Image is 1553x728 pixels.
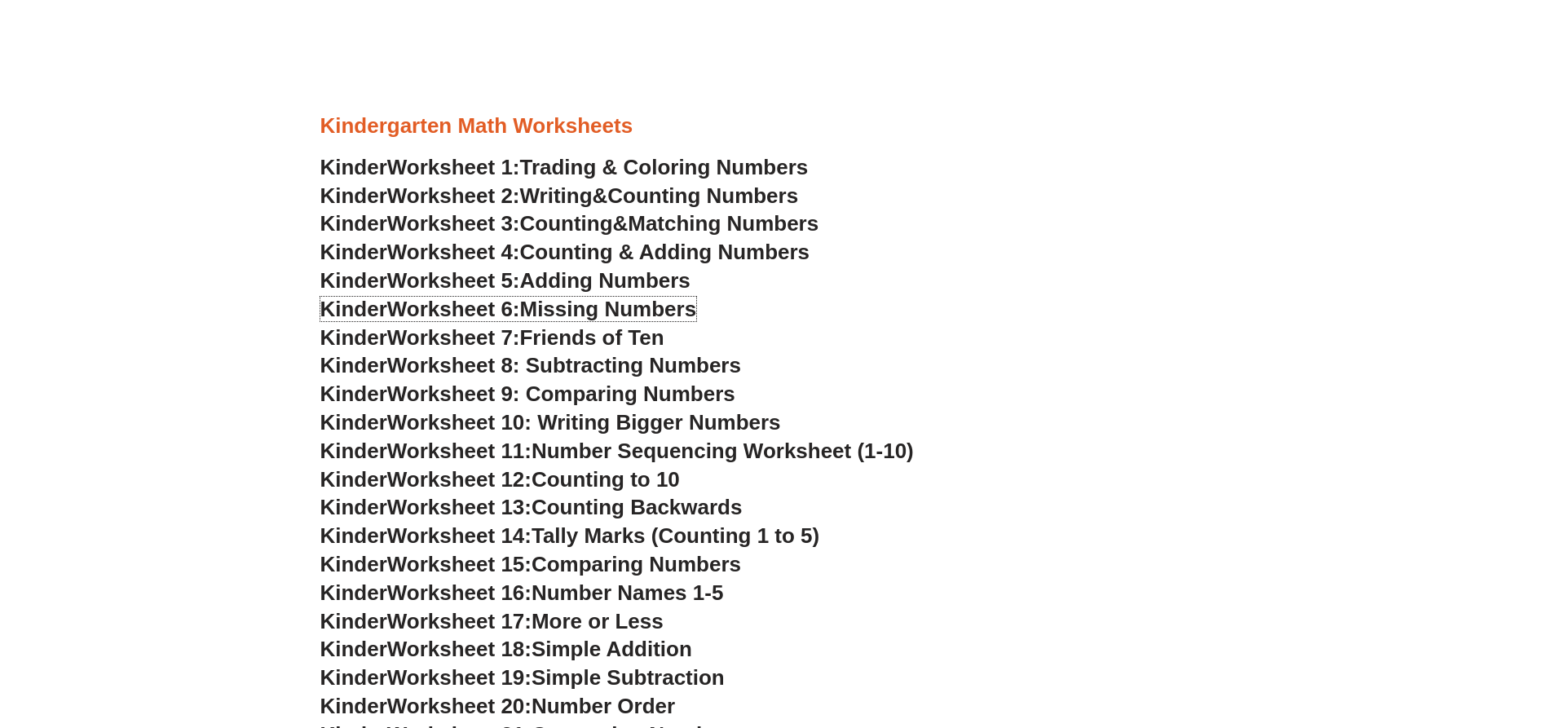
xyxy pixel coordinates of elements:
[320,297,697,321] a: KinderWorksheet 6:Missing Numbers
[532,694,675,718] span: Number Order
[387,637,532,661] span: Worksheet 18:
[387,382,735,406] span: Worksheet 9: Comparing Numbers
[320,410,781,435] a: KinderWorksheet 10: Writing Bigger Numbers
[387,211,520,236] span: Worksheet 3:
[387,609,532,633] span: Worksheet 17:
[387,410,781,435] span: Worksheet 10: Writing Bigger Numbers
[520,268,690,293] span: Adding Numbers
[387,552,532,576] span: Worksheet 15:
[320,211,819,236] a: KinderWorksheet 3:Counting&Matching Numbers
[320,211,387,236] span: Kinder
[532,523,819,548] span: Tally Marks (Counting 1 to 5)
[320,523,387,548] span: Kinder
[320,113,1233,140] h3: Kindergarten Math Worksheets
[387,183,520,208] span: Worksheet 2:
[320,637,387,661] span: Kinder
[320,325,387,350] span: Kinder
[532,439,914,463] span: Number Sequencing Worksheet (1-10)
[320,155,809,179] a: KinderWorksheet 1:Trading & Coloring Numbers
[387,439,532,463] span: Worksheet 11:
[1282,544,1553,728] iframe: Chat Widget
[532,467,680,492] span: Counting to 10
[320,268,690,293] a: KinderWorksheet 5:Adding Numbers
[387,467,532,492] span: Worksheet 12:
[387,580,532,605] span: Worksheet 16:
[320,353,741,377] a: KinderWorksheet 8: Subtracting Numbers
[532,665,725,690] span: Simple Subtraction
[520,325,664,350] span: Friends of Ten
[320,183,387,208] span: Kinder
[320,297,387,321] span: Kinder
[387,155,520,179] span: Worksheet 1:
[387,325,520,350] span: Worksheet 7:
[320,183,799,208] a: KinderWorksheet 2:Writing&Counting Numbers
[607,183,798,208] span: Counting Numbers
[320,325,664,350] a: KinderWorksheet 7:Friends of Ten
[320,694,387,718] span: Kinder
[387,665,532,690] span: Worksheet 19:
[532,637,692,661] span: Simple Addition
[320,353,387,377] span: Kinder
[387,495,532,519] span: Worksheet 13:
[320,609,387,633] span: Kinder
[520,211,613,236] span: Counting
[520,240,810,264] span: Counting & Adding Numbers
[320,495,387,519] span: Kinder
[387,523,532,548] span: Worksheet 14:
[320,467,387,492] span: Kinder
[532,609,664,633] span: More or Less
[320,155,387,179] span: Kinder
[320,439,387,463] span: Kinder
[387,694,532,718] span: Worksheet 20:
[320,268,387,293] span: Kinder
[628,211,818,236] span: Matching Numbers
[387,297,520,321] span: Worksheet 6:
[320,382,387,406] span: Kinder
[532,552,741,576] span: Comparing Numbers
[520,183,593,208] span: Writing
[520,297,697,321] span: Missing Numbers
[320,240,387,264] span: Kinder
[387,240,520,264] span: Worksheet 4:
[532,495,742,519] span: Counting Backwards
[387,268,520,293] span: Worksheet 5:
[320,552,387,576] span: Kinder
[320,382,735,406] a: KinderWorksheet 9: Comparing Numbers
[320,665,387,690] span: Kinder
[387,353,741,377] span: Worksheet 8: Subtracting Numbers
[320,580,387,605] span: Kinder
[320,240,810,264] a: KinderWorksheet 4:Counting & Adding Numbers
[532,580,723,605] span: Number Names 1-5
[520,155,809,179] span: Trading & Coloring Numbers
[320,410,387,435] span: Kinder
